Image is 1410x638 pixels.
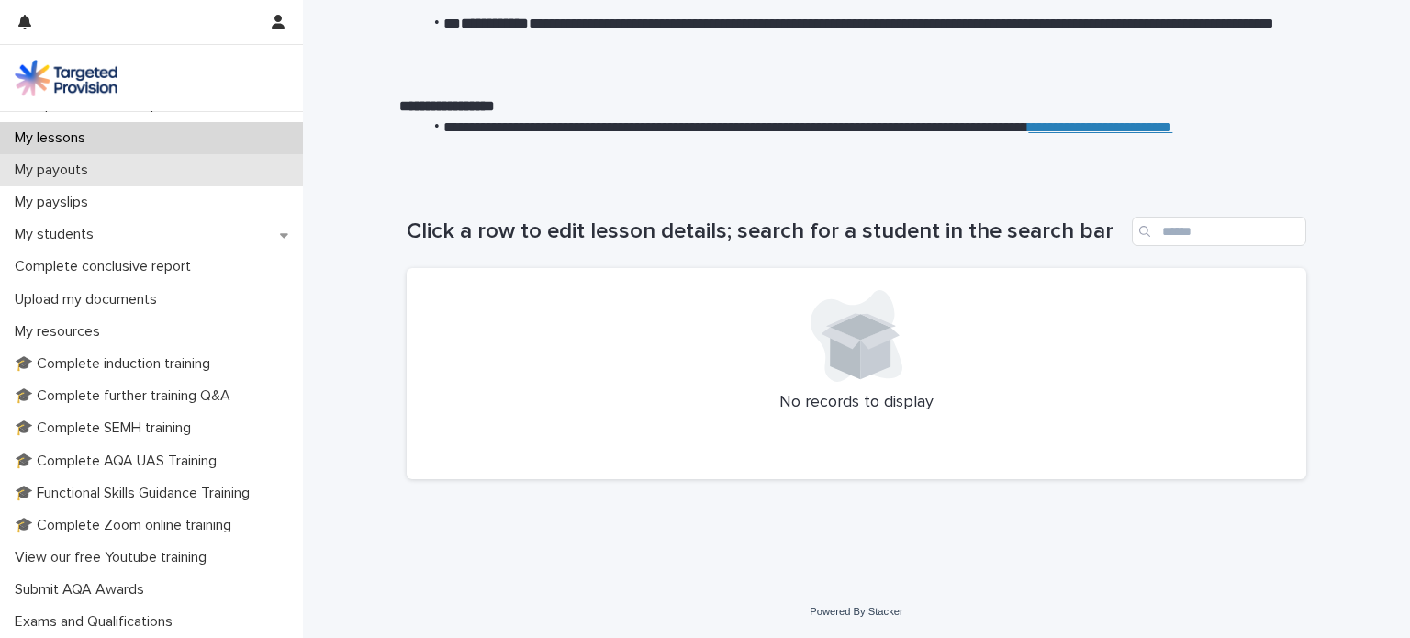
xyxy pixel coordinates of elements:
p: 🎓 Complete AQA UAS Training [7,453,231,470]
p: Exams and Qualifications [7,613,187,631]
p: 🎓 Complete induction training [7,355,225,373]
h1: Click a row to edit lesson details; search for a student in the search bar [407,218,1125,245]
a: Powered By Stacker [810,606,902,617]
p: 🎓 Complete SEMH training [7,420,206,437]
input: Search [1132,217,1306,246]
p: Upload my documents [7,291,172,308]
p: Submit AQA Awards [7,581,159,599]
p: No records to display [429,393,1284,413]
p: My lessons [7,129,100,147]
p: My payslips [7,194,103,211]
p: 🎓 Complete Zoom online training [7,517,246,534]
p: Complete conclusive report [7,258,206,275]
p: My students [7,226,108,243]
p: 🎓 Functional Skills Guidance Training [7,485,264,502]
img: M5nRWzHhSzIhMunXDL62 [15,60,117,96]
p: My payouts [7,162,103,179]
p: View our free Youtube training [7,549,221,566]
p: 🎓 Complete further training Q&A [7,387,245,405]
p: My resources [7,323,115,341]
